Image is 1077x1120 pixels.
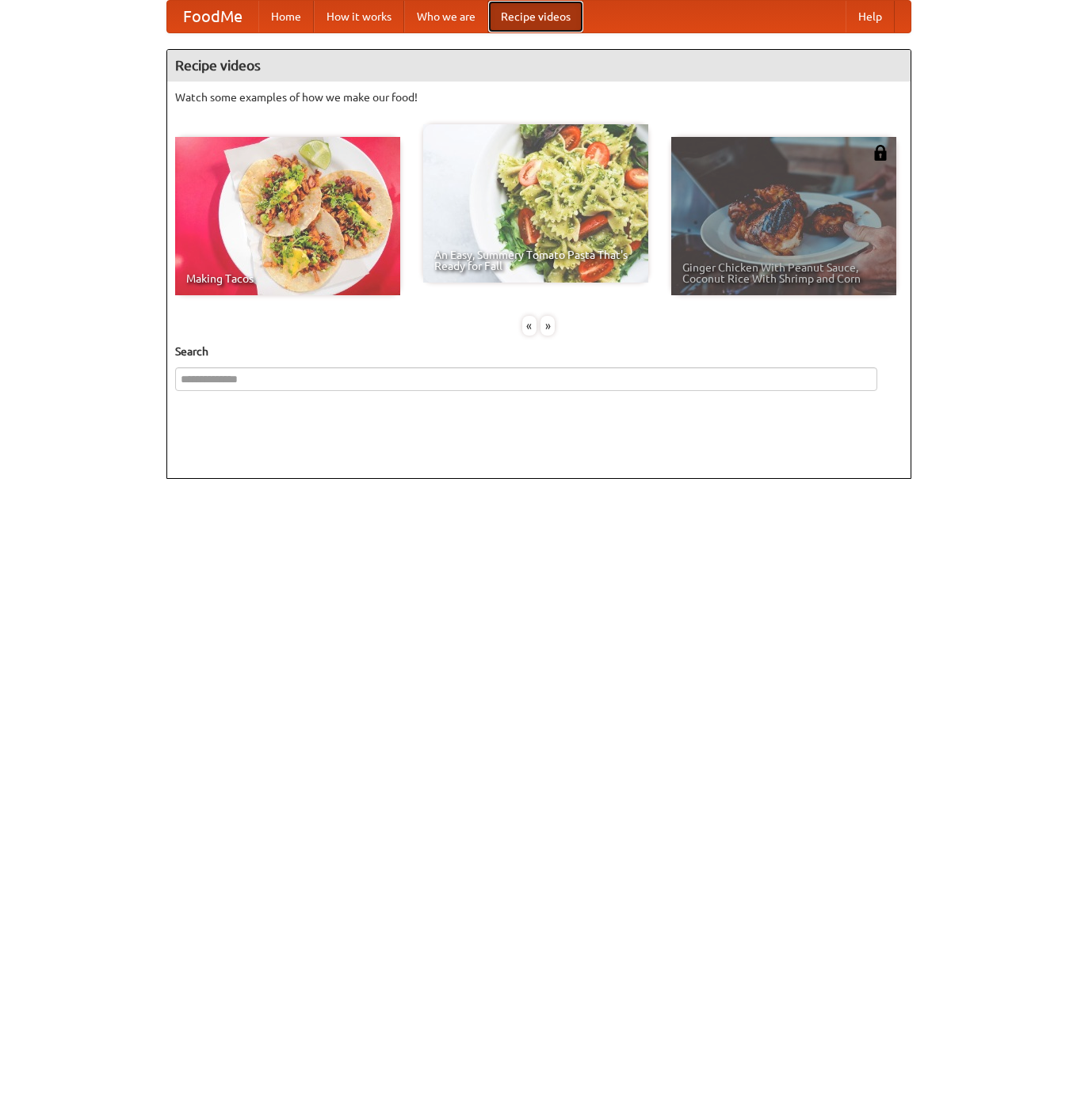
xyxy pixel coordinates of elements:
a: Help [846,1,895,32]
span: An Easy, Summery Tomato Pasta That's Ready for Fall [434,249,637,271]
a: An Easy, Summery Tomato Pasta That's Ready for Fall [423,124,648,283]
h4: Recipe videos [167,50,911,82]
a: Who we are [404,1,488,32]
a: Recipe videos [488,1,583,32]
a: Home [258,1,314,32]
h5: Search [175,344,903,359]
a: FoodMe [167,1,258,32]
div: « [522,316,537,336]
img: 483408.png [873,145,888,161]
a: How it works [314,1,404,32]
p: Watch some examples of how we make our food! [175,89,903,105]
span: Making Tacos [186,273,389,284]
div: » [540,316,555,336]
a: Making Tacos [175,137,400,295]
